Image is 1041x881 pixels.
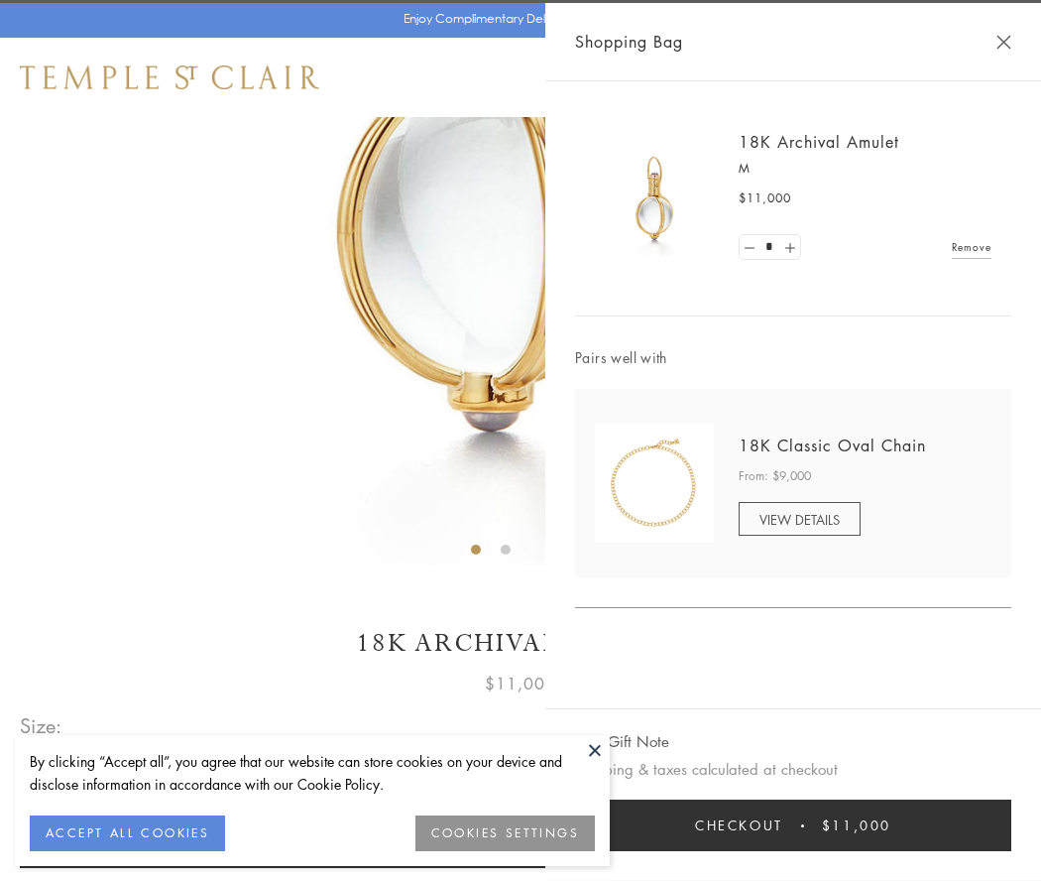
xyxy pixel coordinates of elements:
[30,816,225,851] button: ACCEPT ALL COOKIES
[740,235,759,260] a: Set quantity to 0
[575,346,1011,369] span: Pairs well with
[404,9,629,29] p: Enjoy Complimentary Delivery & Returns
[822,815,891,836] span: $11,000
[739,502,861,536] a: VIEW DETAILS
[30,750,595,796] div: By clicking “Accept all”, you agree that our website can store cookies on your device and disclos...
[595,139,714,258] img: 18K Archival Amulet
[575,729,669,754] button: Add Gift Note
[575,29,683,55] span: Shopping Bag
[779,235,799,260] a: Set quantity to 2
[952,236,991,258] a: Remove
[415,816,595,851] button: COOKIES SETTINGS
[20,65,319,89] img: Temple St. Clair
[739,435,926,456] a: 18K Classic Oval Chain
[20,709,63,742] span: Size:
[20,626,1021,661] h1: 18K Archival Amulet
[695,815,783,836] span: Checkout
[739,466,811,486] span: From: $9,000
[739,189,791,208] span: $11,000
[739,131,899,153] a: 18K Archival Amulet
[575,800,1011,851] button: Checkout $11,000
[575,757,1011,782] p: Shipping & taxes calculated at checkout
[595,424,714,543] img: N88865-OV18
[996,35,1011,50] button: Close Shopping Bag
[759,510,840,529] span: VIEW DETAILS
[739,159,991,179] p: M
[485,671,556,696] span: $11,000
